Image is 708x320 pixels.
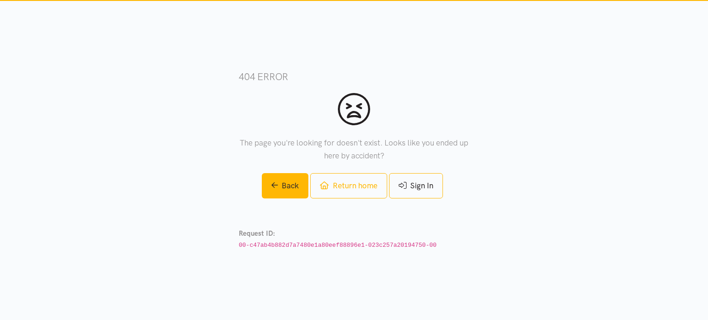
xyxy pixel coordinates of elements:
[239,229,275,238] strong: Request ID:
[310,173,387,198] a: Return home
[239,242,437,249] code: 00-c47ab4b882d7a7480e1a80eef88896e1-023c257a20194750-00
[239,137,469,162] p: The page you're looking for doesn't exist. Looks like you ended up here by accident?
[239,70,469,83] h3: 404 error
[389,173,443,198] a: Sign In
[262,173,309,198] a: Back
